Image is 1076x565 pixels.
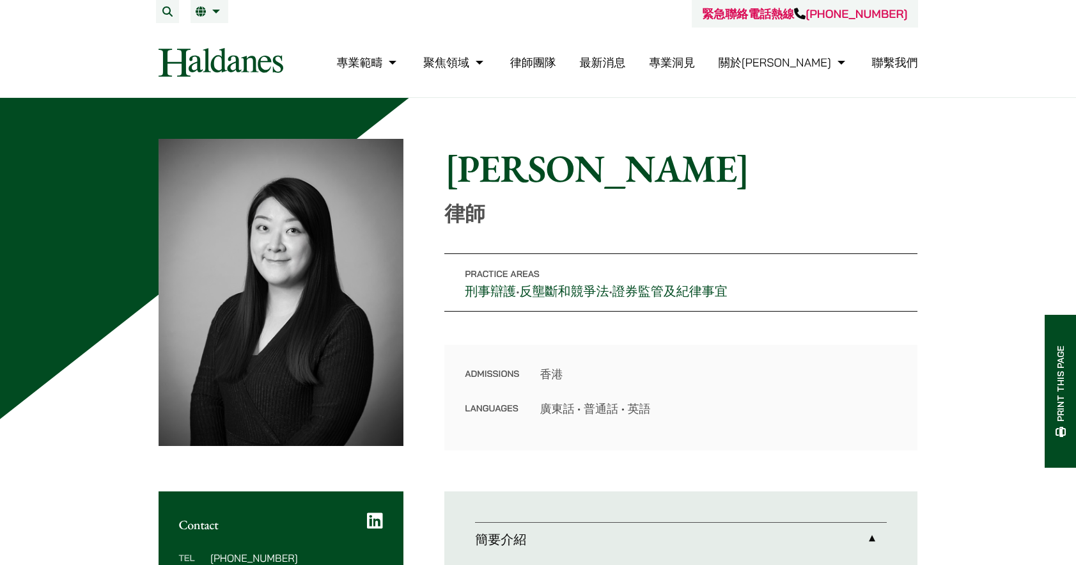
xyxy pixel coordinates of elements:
[649,55,695,70] a: 專業洞見
[367,512,383,530] a: LinkedIn
[336,55,400,70] a: 專業範疇
[579,55,625,70] a: 最新消息
[465,365,519,400] dt: Admissions
[540,365,897,383] dd: 香港
[465,283,516,299] a: 刑事辯護
[465,268,540,280] span: Practice Areas
[444,202,917,226] p: 律師
[196,6,223,17] a: 繁
[872,55,918,70] a: 聯繫我們
[210,553,383,563] dd: [PHONE_NUMBER]
[475,523,887,556] a: 簡要介紹
[612,283,728,299] a: 證券監管及紀律事宜
[702,6,907,21] a: 緊急聯絡電話熱線[PHONE_NUMBER]
[510,55,556,70] a: 律師團隊
[520,283,609,299] a: 反壟斷和競爭法
[719,55,848,70] a: 關於何敦
[179,517,384,532] h2: Contact
[540,400,897,417] dd: 廣東話 • 普通話 • 英語
[465,400,519,417] dt: Languages
[159,48,283,77] img: Logo of Haldanes
[423,55,487,70] a: 聚焦領域
[444,253,917,312] p: • •
[444,145,917,191] h1: [PERSON_NAME]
